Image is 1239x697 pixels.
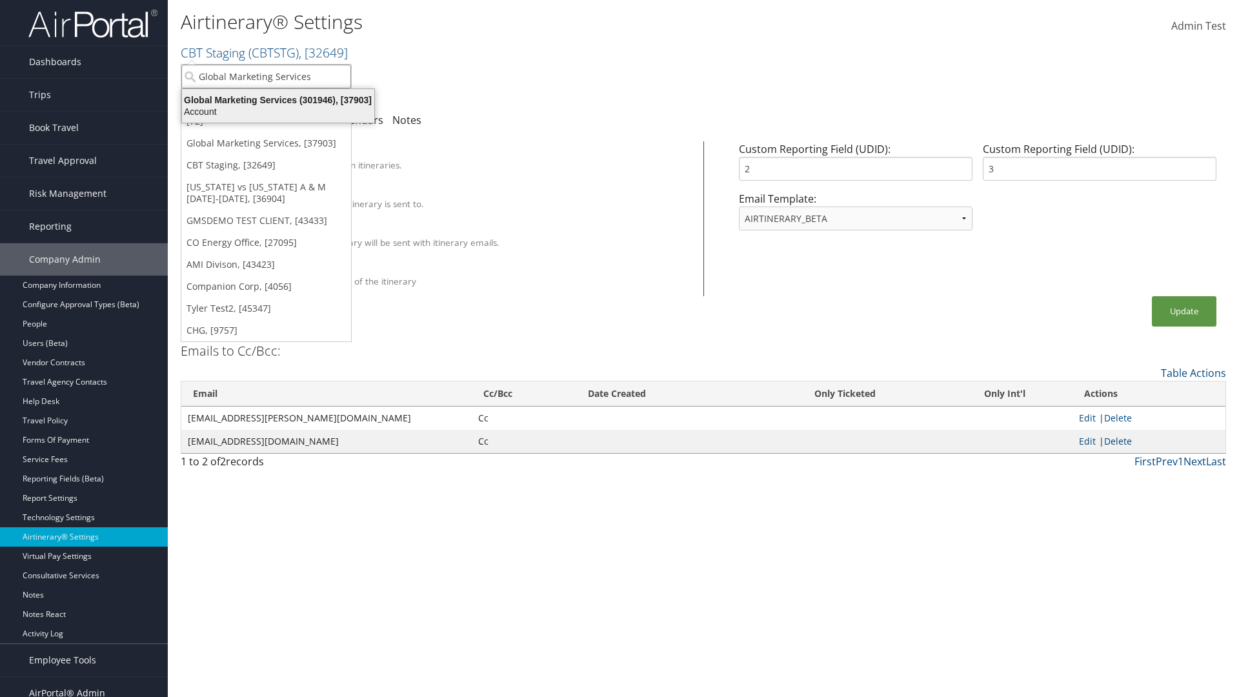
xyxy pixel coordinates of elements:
[241,186,687,197] div: Override Email
[181,276,351,298] a: Companion Corp, [4056]
[299,44,348,61] span: , [ 32649 ]
[181,454,434,476] div: 1 to 2 of records
[248,44,299,61] span: ( CBTSTG )
[1104,435,1132,447] a: Delete
[938,381,1073,407] th: Only Int'l: activate to sort column ascending
[472,430,576,453] td: Cc
[29,112,79,144] span: Book Travel
[241,236,499,249] label: A PDF version of the itinerary will be sent with itinerary emails.
[181,254,351,276] a: AMI Divison, [43423]
[1171,19,1226,33] span: Admin Test
[241,147,687,159] div: Client Name
[220,454,226,469] span: 2
[29,644,96,676] span: Employee Tools
[181,319,351,341] a: CHG, [9757]
[29,79,51,111] span: Trips
[29,46,81,78] span: Dashboards
[1152,296,1216,327] button: Update
[1134,454,1156,469] a: First
[978,141,1222,191] div: Custom Reporting Field (UDID):
[181,132,351,154] a: Global Marketing Services, [37903]
[734,141,978,191] div: Custom Reporting Field (UDID):
[1104,412,1132,424] a: Delete
[181,8,878,35] h1: Airtinerary® Settings
[1161,366,1226,380] a: Table Actions
[576,381,753,407] th: Date Created: activate to sort column ascending
[241,263,687,275] div: Show Survey
[181,342,281,360] h3: Emails to Cc/Bcc:
[181,232,351,254] a: CO Energy Office, [27095]
[1073,407,1225,430] td: |
[1079,412,1096,424] a: Edit
[29,210,72,243] span: Reporting
[472,381,576,407] th: Cc/Bcc: activate to sort column ascending
[29,243,101,276] span: Company Admin
[241,225,687,236] div: Attach PDF
[1184,454,1206,469] a: Next
[181,44,348,61] a: CBT Staging
[1178,454,1184,469] a: 1
[29,177,106,210] span: Risk Management
[181,298,351,319] a: Tyler Test2, [45347]
[181,381,472,407] th: Email: activate to sort column ascending
[181,430,472,453] td: [EMAIL_ADDRESS][DOMAIN_NAME]
[181,210,351,232] a: GMSDEMO TEST CLIENT, [43433]
[181,407,472,430] td: [EMAIL_ADDRESS][PERSON_NAME][DOMAIN_NAME]
[181,154,351,176] a: CBT Staging, [32649]
[1073,381,1225,407] th: Actions
[1171,6,1226,46] a: Admin Test
[1079,435,1096,447] a: Edit
[29,145,97,177] span: Travel Approval
[28,8,157,39] img: airportal-logo.png
[734,191,978,241] div: Email Template:
[334,113,383,127] a: Calendars
[472,407,576,430] td: Cc
[181,176,351,210] a: [US_STATE] vs [US_STATE] A & M [DATE]-[DATE], [36904]
[174,106,382,117] div: Account
[1156,454,1178,469] a: Prev
[1206,454,1226,469] a: Last
[174,94,382,106] div: Global Marketing Services (301946), [37903]
[181,65,351,88] input: Search Accounts
[1073,430,1225,453] td: |
[392,113,421,127] a: Notes
[752,381,937,407] th: Only Ticketed: activate to sort column ascending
